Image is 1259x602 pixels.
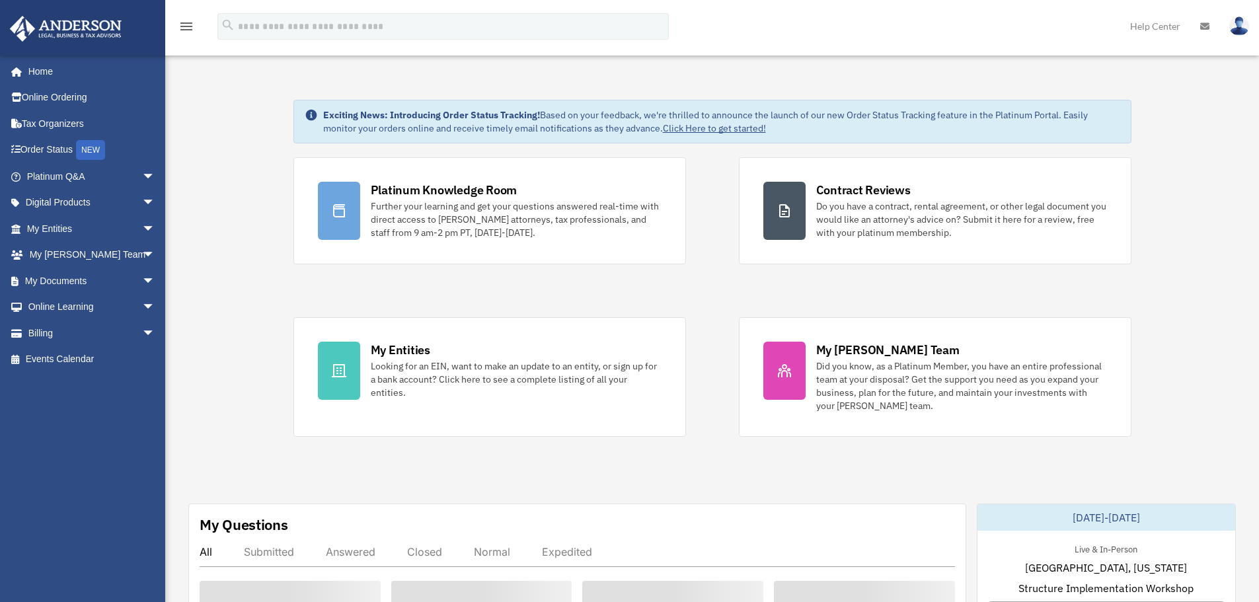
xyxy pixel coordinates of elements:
div: Normal [474,545,510,558]
span: [GEOGRAPHIC_DATA], [US_STATE] [1025,560,1187,576]
i: menu [178,19,194,34]
div: My Entities [371,342,430,358]
a: Online Ordering [9,85,175,111]
div: Submitted [244,545,294,558]
div: Platinum Knowledge Room [371,182,517,198]
a: My Entities Looking for an EIN, want to make an update to an entity, or sign up for a bank accoun... [293,317,686,437]
div: My Questions [200,515,288,535]
span: arrow_drop_down [142,294,169,321]
img: Anderson Advisors Platinum Portal [6,16,126,42]
div: Looking for an EIN, want to make an update to an entity, or sign up for a bank account? Click her... [371,359,662,399]
span: arrow_drop_down [142,242,169,269]
a: Platinum Q&Aarrow_drop_down [9,163,175,190]
a: Home [9,58,169,85]
strong: Exciting News: Introducing Order Status Tracking! [323,109,540,121]
span: arrow_drop_down [142,190,169,217]
a: Online Learningarrow_drop_down [9,294,175,320]
span: arrow_drop_down [142,163,169,190]
div: My [PERSON_NAME] Team [816,342,960,358]
div: Expedited [542,545,592,558]
a: Platinum Knowledge Room Further your learning and get your questions answered real-time with dire... [293,157,686,264]
div: [DATE]-[DATE] [977,504,1235,531]
div: Contract Reviews [816,182,911,198]
a: Tax Organizers [9,110,175,137]
a: My [PERSON_NAME] Team Did you know, as a Platinum Member, you have an entire professional team at... [739,317,1131,437]
a: Click Here to get started! [663,122,766,134]
a: My Documentsarrow_drop_down [9,268,175,294]
div: Live & In-Person [1064,541,1148,555]
a: Digital Productsarrow_drop_down [9,190,175,216]
div: Further your learning and get your questions answered real-time with direct access to [PERSON_NAM... [371,200,662,239]
img: User Pic [1229,17,1249,36]
i: search [221,18,235,32]
div: NEW [76,140,105,160]
div: Did you know, as a Platinum Member, you have an entire professional team at your disposal? Get th... [816,359,1107,412]
div: Do you have a contract, rental agreement, or other legal document you would like an attorney's ad... [816,200,1107,239]
span: Structure Implementation Workshop [1018,580,1194,596]
a: menu [178,23,194,34]
a: Billingarrow_drop_down [9,320,175,346]
a: Contract Reviews Do you have a contract, rental agreement, or other legal document you would like... [739,157,1131,264]
div: Closed [407,545,442,558]
a: My Entitiesarrow_drop_down [9,215,175,242]
span: arrow_drop_down [142,320,169,347]
div: All [200,545,212,558]
div: Based on your feedback, we're thrilled to announce the launch of our new Order Status Tracking fe... [323,108,1120,135]
a: Events Calendar [9,346,175,373]
span: arrow_drop_down [142,268,169,295]
div: Answered [326,545,375,558]
a: My [PERSON_NAME] Teamarrow_drop_down [9,242,175,268]
a: Order StatusNEW [9,137,175,164]
span: arrow_drop_down [142,215,169,243]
